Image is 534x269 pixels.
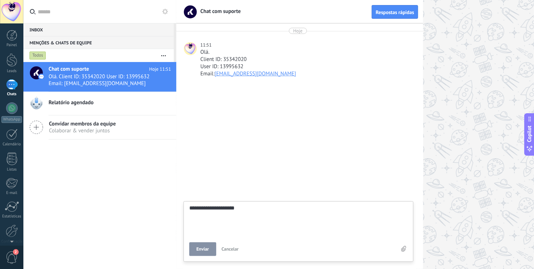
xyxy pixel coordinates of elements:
[23,62,176,92] a: Chat com suporte Hoje 11:51 Olá. Client ID: 35342020 User ID: 13995632 Email: [EMAIL_ADDRESS][DOM...
[376,10,414,15] span: Respostas rápidas
[200,56,412,63] div: Client ID: 35342020
[189,242,216,256] button: Enviar
[23,92,176,115] a: Relatório agendado
[219,242,242,256] button: Cancelar
[30,51,46,60] div: Todos
[156,49,171,62] button: Mais
[1,142,22,147] div: Calendário
[1,167,22,172] div: Listas
[293,28,303,34] div: Hoje
[23,36,174,49] div: Menções & Chats de equipe
[214,70,296,77] a: [EMAIL_ADDRESS][DOMAIN_NAME]
[1,116,22,123] div: WhatsApp
[196,247,209,252] span: Enviar
[49,73,157,87] span: Olá. Client ID: 35342020 User ID: 13995632 Email: [EMAIL_ADDRESS][DOMAIN_NAME]
[1,214,22,219] div: Estatísticas
[200,41,213,49] div: 11:51
[49,127,116,134] span: Colaborar & vender juntos
[200,63,412,70] div: User ID: 13995632
[49,66,89,73] span: Chat com suporte
[372,5,418,19] button: Respostas rápidas
[196,8,241,15] span: Chat com suporte
[200,49,412,56] div: Olá.
[13,249,19,255] span: 2
[23,23,174,36] div: Inbox
[184,42,197,55] span: CEUS
[1,69,22,74] div: Leads
[49,99,94,106] span: Relatório agendado
[222,246,239,252] span: Cancelar
[1,191,22,195] div: E-mail
[526,126,533,142] span: Copilot
[200,70,412,78] div: Email:
[1,92,22,97] div: Chats
[149,66,171,73] span: Hoje 11:51
[49,120,116,127] span: Convidar membros da equipe
[1,43,22,48] div: Painel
